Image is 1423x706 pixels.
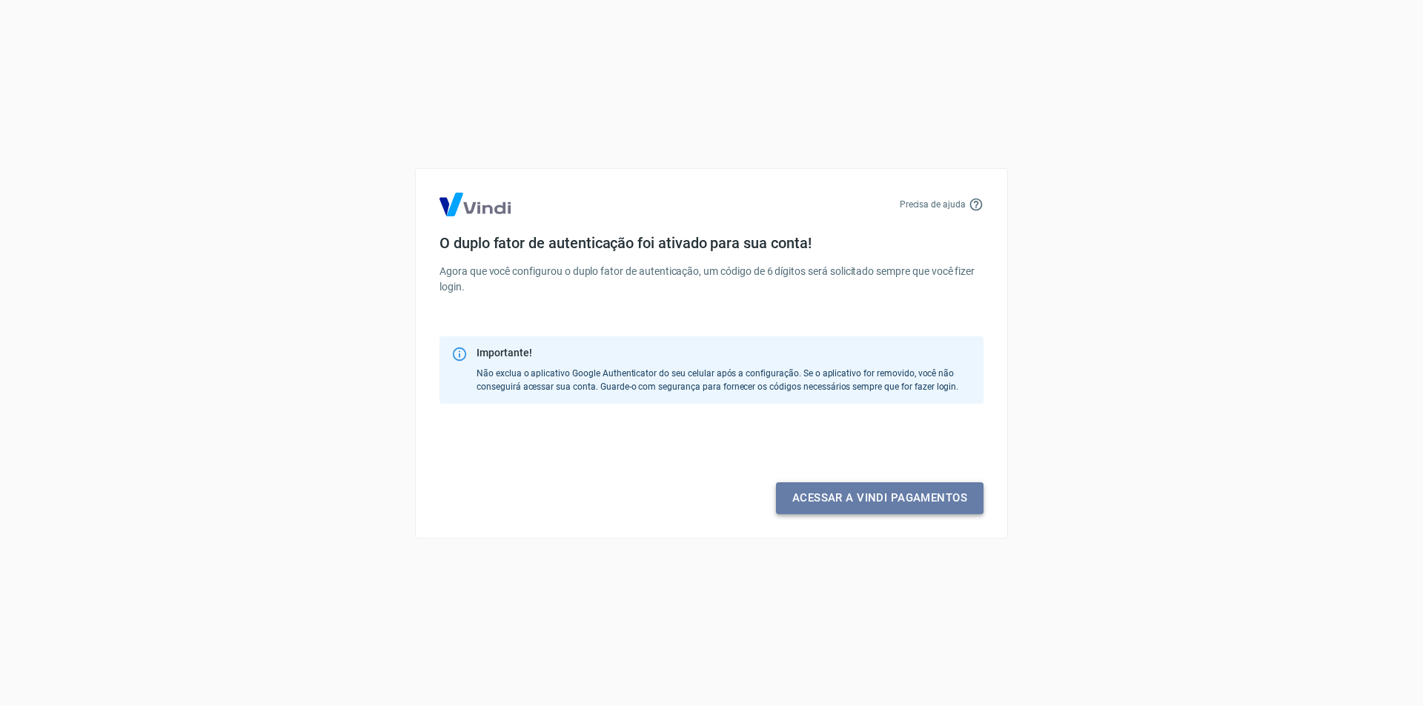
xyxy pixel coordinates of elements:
[439,234,984,252] h4: O duplo fator de autenticação foi ativado para sua conta!
[439,264,984,295] p: Agora que você configurou o duplo fator de autenticação, um código de 6 dígitos será solicitado s...
[900,198,966,211] p: Precisa de ajuda
[776,482,984,513] a: Acessar a Vindi pagamentos
[439,193,511,216] img: Logo Vind
[477,345,972,361] div: Importante!
[477,341,972,399] div: Não exclua o aplicativo Google Authenticator do seu celular após a configuração. Se o aplicativo ...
